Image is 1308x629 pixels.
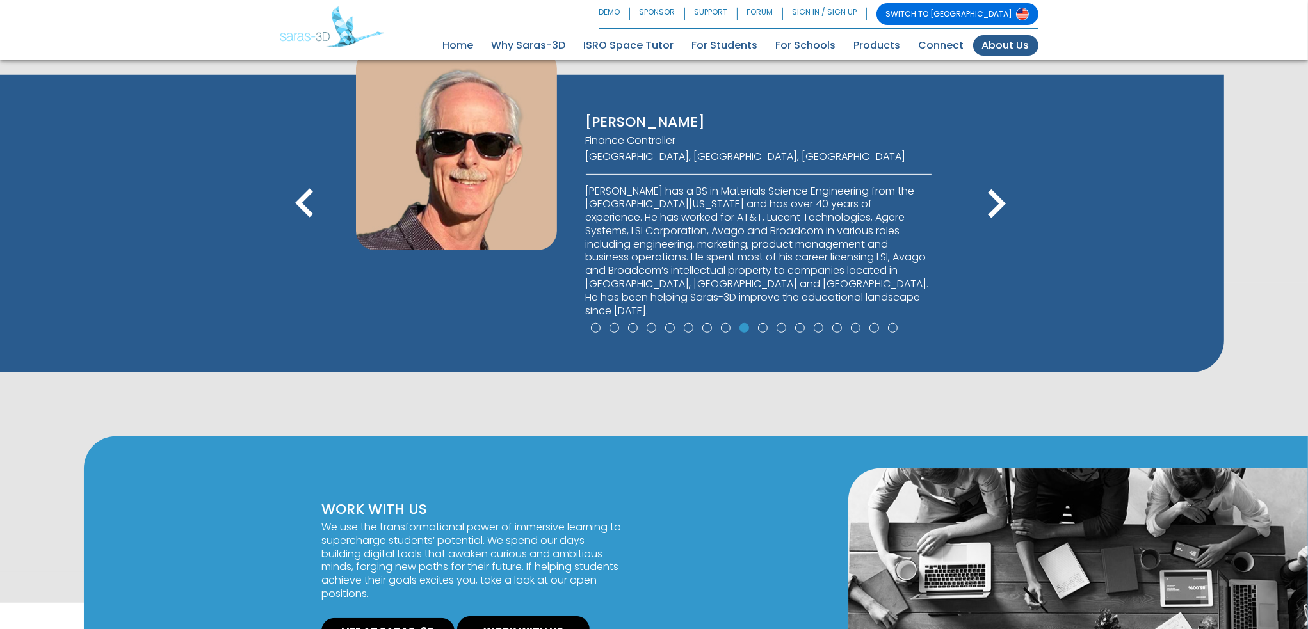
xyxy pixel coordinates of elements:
a: DEMO [599,3,630,25]
p: [GEOGRAPHIC_DATA], [GEOGRAPHIC_DATA], [GEOGRAPHIC_DATA] [586,150,932,164]
a: About Us [973,35,1038,56]
a: ISRO Space Tutor [575,35,683,56]
a: SPONSOR [630,3,685,25]
a: SWITCH TO [GEOGRAPHIC_DATA] [876,3,1038,25]
a: FORUM [738,3,783,25]
i: keyboard_arrow_left [276,175,334,233]
img: JIM ZAJKO [356,49,556,250]
span: Next [967,222,1025,237]
span: Previous [276,222,334,237]
a: Why Saras-3D [483,35,575,56]
a: SIGN IN / SIGN UP [783,3,867,25]
img: Saras 3D [280,6,384,47]
p: WORK WITH US [321,500,622,519]
p: [PERSON_NAME] [586,113,932,132]
a: For Students [683,35,767,56]
p: Finance Controller [586,134,932,148]
i: keyboard_arrow_right [967,175,1025,233]
a: Products [845,35,910,56]
a: SUPPORT [685,3,738,25]
img: Switch to USA [1016,8,1029,20]
a: For Schools [767,35,845,56]
p: [PERSON_NAME] has a BS in Materials Science Engineering from the [GEOGRAPHIC_DATA][US_STATE] and ... [586,185,932,318]
a: Connect [910,35,973,56]
p: We use the transformational power of immersive learning to supercharge students’ potential. We sp... [321,521,622,601]
a: Home [434,35,483,56]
